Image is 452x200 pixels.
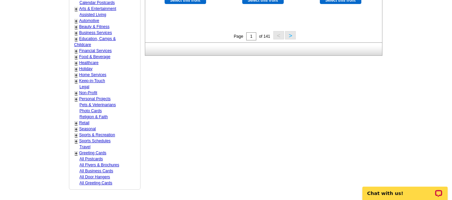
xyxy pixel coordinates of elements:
a: Photo Cards [80,109,102,113]
iframe: LiveChat chat widget [358,179,452,200]
span: Page [234,34,243,39]
a: Arts & Entertainment [79,6,116,11]
a: + [75,48,78,54]
a: All Greeting Cards [80,181,112,185]
a: All Flyers & Brochures [80,163,119,167]
button: > [285,31,296,39]
a: Assisted Living [80,12,106,17]
a: Travel [80,145,91,149]
a: + [75,139,78,144]
button: < [273,31,284,39]
a: + [75,60,78,66]
a: Education, Camps & Childcare [74,36,116,47]
a: Sports Schedules [79,139,111,143]
a: + [75,36,78,42]
a: All Door Hangers [80,175,110,179]
a: + [75,30,78,36]
a: Holiday [79,66,93,71]
a: Pets & Veterinarians [80,103,116,107]
a: + [75,96,78,102]
a: Food & Beverage [79,54,110,59]
span: of 141 [259,34,270,39]
a: Automotive [79,18,99,23]
a: Healthcare [79,60,99,65]
a: Non-Profit [79,90,97,95]
a: Beauty & Fitness [79,24,110,29]
a: + [75,127,78,132]
a: Business Services [79,30,112,35]
a: + [75,78,78,84]
a: Seasonal [79,127,96,131]
a: Greeting Cards [79,151,106,155]
a: All Business Cards [80,169,113,173]
a: + [75,66,78,72]
a: Home Services [79,72,106,77]
a: + [75,151,78,156]
a: + [75,90,78,96]
a: Legal [80,84,89,89]
a: Retail [79,121,90,125]
a: Sports & Recreation [79,133,115,137]
a: All Postcards [80,157,103,161]
a: + [75,18,78,24]
a: Keep-in-Touch [79,78,105,83]
a: + [75,6,78,12]
a: + [75,133,78,138]
a: + [75,121,78,126]
a: + [75,24,78,30]
a: Religion & Faith [80,115,108,119]
a: + [75,54,78,60]
a: Calendar Postcards [80,0,115,5]
a: Personal Projects [79,96,111,101]
a: + [75,72,78,78]
a: Financial Services [79,48,112,53]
